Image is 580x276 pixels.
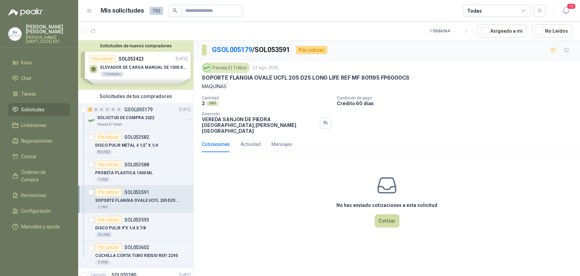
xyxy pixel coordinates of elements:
img: Company Logo [88,116,96,125]
div: 0 [99,107,104,112]
p: SOL053588 [124,162,149,167]
a: Por cotizarSOL053588PROBETA PLASTICA 1000 ML1 UND [78,158,193,185]
div: 5 [88,107,93,112]
span: Chat [21,75,31,82]
a: Inicio [8,56,70,69]
span: Cotizar [21,153,37,160]
div: Por cotizar [296,46,327,54]
a: Solicitudes [8,103,70,116]
div: Por cotizar [95,161,122,169]
div: 0 [105,107,110,112]
p: / SOL053591 [212,45,291,55]
div: 2 UND [95,205,111,210]
p: DISCO PULIR METAL 4 1/2" X 1/4 [95,142,158,149]
p: Crédito 60 días [337,100,577,106]
a: Cotizar [8,150,70,163]
p: Condición de pago [337,96,577,100]
p: Dirección [202,112,317,116]
p: SOL053602 [124,245,149,250]
button: Solicitudes de nuevos compradores [81,43,191,48]
button: 10 [560,5,572,17]
a: Remisiones [8,189,70,202]
div: 0 [93,107,99,112]
div: Mensajes [271,141,292,148]
div: Cotizaciones [202,141,230,148]
a: Por cotizarSOL053602CUCHILLA CORTA TUBO RIDGID REF/ 229S2 UND [78,241,193,268]
span: search [173,8,177,13]
div: Por cotizar [95,216,122,224]
div: 2 UND [95,260,111,265]
span: Remisiones [21,192,46,199]
span: Licitaciones [21,121,46,129]
div: Solicitudes de tus compradores [78,90,193,103]
h3: No has enviado cotizaciones a esta solicitud [336,201,437,209]
span: Solicitudes [21,106,45,113]
p: SOL053582 [124,135,149,140]
p: DISCO PULIR 9"X 1/4 X 7/8 [95,225,146,231]
p: MAQUINAS [202,83,572,90]
img: Company Logo [203,64,211,71]
a: Negociaciones [8,134,70,147]
a: Licitaciones [8,119,70,132]
p: SOLICITUD DE COMPRA 2222 [97,115,154,121]
a: Órdenes de Compra [8,166,70,186]
p: 27 ago, 2025 [252,65,278,71]
p: SOPORTE FLANGIA OVALE UCFL 205 D25 LONG LIFE REF MF 801195 FP6000CS [202,74,409,81]
button: Cotizar [375,214,399,227]
p: CUCHILLA CORTA TUBO RIDGID REF/ 229S [95,253,178,259]
p: GSOL005179 [124,107,153,112]
a: Por cotizarSOL053582DISCO PULIR METAL 4 1/2" X 1/480 UND [78,130,193,158]
a: GSOL005179 [212,46,252,54]
div: 0 [117,107,122,112]
a: 5 0 0 0 0 0 GSOL005179[DATE] Company LogoSOLICITUD DE COMPRA 2222Panela El Trébol [88,105,192,127]
button: Asignado a mi [477,25,526,37]
p: SOL053593 [124,217,149,222]
div: Todas [467,7,481,15]
a: Configuración [8,205,70,217]
div: 80 UND [95,149,113,155]
span: Inicio [21,59,32,66]
p: [DATE] [179,107,191,113]
p: [PERSON_NAME] [PERSON_NAME] [26,25,70,34]
span: Configuración [21,207,51,215]
p: Cantidad [202,96,331,100]
p: VEREDA SANJON DE PIEDRA [GEOGRAPHIC_DATA] , [PERSON_NAME][GEOGRAPHIC_DATA] [202,116,317,134]
div: Por cotizar [95,243,122,251]
p: Panela El Trébol [97,122,122,127]
span: Negociaciones [21,137,52,145]
div: 0 [111,107,116,112]
img: Company Logo [8,28,21,40]
div: Solicitudes de nuevos compradoresPor cotizarSOL053423[DATE] ELEVADOR DE CARGA MANUAL DE 1000 KLS1... [78,40,193,90]
div: 25 UND [95,232,113,238]
span: Tareas [21,90,36,98]
button: No Leídos [532,25,572,37]
span: Manuales y ayuda [21,223,60,230]
a: Por cotizarSOL053591SOPORTE FLANGIA OVALE UCFL 205 D25 LONG LIFE REF MF 801195 FP6000CS2 UND [78,185,193,213]
div: Por cotizar [95,133,122,141]
div: Por cotizar [95,188,122,196]
span: Órdenes de Compra [21,168,64,183]
div: 1 UND [95,177,111,182]
a: Tareas [8,87,70,100]
h1: Mis solicitudes [101,6,144,16]
a: Manuales y ayuda [8,220,70,233]
p: [PERSON_NAME] [SWIFT_CODE] BIC [26,35,70,44]
p: PROBETA PLASTICA 1000 ML [95,170,153,176]
div: UND [206,101,219,106]
p: SOPORTE FLANGIA OVALE UCFL 205 D25 LONG LIFE REF MF 801195 FP6000CS [95,197,180,204]
p: SOL053591 [124,190,149,195]
a: Chat [8,72,70,85]
p: 2 [202,100,205,106]
img: Logo peakr [8,8,43,16]
span: 792 [150,7,163,15]
a: Por cotizarSOL053593DISCO PULIR 9"X 1/4 X 7/825 UND [78,213,193,241]
span: 10 [566,3,576,10]
div: Actividad [241,141,261,148]
div: Panela El Trébol [202,63,250,73]
div: 1 - 50 de 364 [430,26,472,36]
